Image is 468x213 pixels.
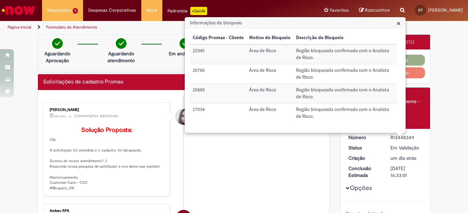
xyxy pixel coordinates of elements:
p: Em andamento [169,50,201,57]
div: [PERSON_NAME] [50,108,164,112]
a: Rascunhos [359,7,390,14]
td: Motivo do Bloqueio: Área de Risco [246,84,293,103]
p: Aguardando atendimento [104,50,138,64]
span: More [146,7,157,14]
div: 26/08/2025 13:32:54 [390,155,423,161]
h3: Informações do bloqueio [185,18,405,29]
a: Formulário de Atendimento [46,24,97,30]
dt: Conclusão Estimada [343,165,386,179]
small: Comentários adicionais [74,113,119,119]
div: [DATE] 16:33:01 [390,165,423,179]
span: Despesas Corporativas [88,7,136,14]
dt: Número [343,134,386,141]
td: Código Promax - Cliente: 27034 [190,103,246,123]
span: 1 [73,8,78,14]
div: Daniele Aparecida Queiroz [176,109,192,125]
img: check-circle-green.png [180,38,190,49]
span: 8h atrás [55,114,66,118]
td: Motivo do Bloqueio: Área de Risco [246,103,293,123]
button: Close [397,20,400,27]
img: check-circle-green.png [52,38,63,49]
dt: Criação [343,155,386,161]
th: Código Promax - Cliente [190,32,246,44]
div: Informações do bloqueio [184,17,406,133]
td: Motivo do Bloqueio: Área de Risco [246,64,293,84]
span: [PERSON_NAME] [428,7,463,13]
span: DT [418,8,423,12]
ul: Trilhas de página [5,21,307,34]
span: Requisições [47,7,71,14]
td: Descrição do Bloqueio: Região bloqueada confirmada com o Analista de Risco. [293,64,397,84]
div: Ambev RPA [50,209,164,213]
time: 27/08/2025 09:16:03 [55,114,66,118]
td: Descrição do Bloqueio: Região bloqueada confirmada com o Analista de Risco. [293,44,397,64]
span: Rascunhos [365,7,390,13]
a: Página inicial [8,24,31,30]
dt: Status [343,144,386,151]
td: Descrição do Bloqueio: Região bloqueada confirmada com o Analista de Risco. [293,103,397,123]
img: ServiceNow [1,3,36,17]
td: Código Promax - Cliente: 25345 [190,44,246,64]
th: Motivo do Bloqueio [246,32,293,44]
p: Olá, A solicitação foi atendida e o cadastro foi bloqueado. Gostou do nosso atendimento? :) Respo... [50,127,164,191]
td: Motivo do Bloqueio: Área de Risco [246,44,293,64]
div: R13448349 [390,134,423,141]
td: Descrição do Bloqueio: Região bloqueada confirmada com o Analista de Risco. [293,84,397,103]
td: Código Promax - Cliente: 26889 [190,84,246,103]
td: Código Promax - Cliente: 26786 [190,64,246,84]
div: Padroniza [167,7,207,15]
div: Em Validação [390,144,423,151]
b: Solução Proposta: [81,126,132,134]
span: × [397,19,400,28]
span: um dia atrás [390,155,416,161]
th: Descrição do Bloqueio [293,32,397,44]
p: +GenAi [190,7,207,15]
time: 26/08/2025 13:32:54 [390,155,416,161]
img: check-circle-green.png [116,38,126,49]
p: Aguardando Aprovação [41,50,74,64]
span: Favoritos [330,7,349,14]
h2: Solicitações de cadastro Promax Histórico de tíquete [43,79,123,85]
